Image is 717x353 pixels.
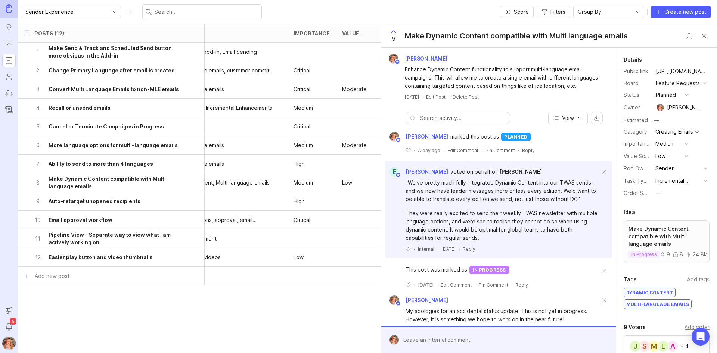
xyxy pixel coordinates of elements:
img: Bronwen W [387,335,401,345]
button: 12Easier play button and video thumbnails [34,248,183,266]
button: Close button [696,28,711,43]
button: 3Convert Multi Language Emails to non-MLE emails [34,80,183,98]
h6: Convert Multi Language Emails to non-MLE emails [49,86,179,93]
span: Filters [550,8,565,16]
div: · [422,94,423,100]
p: High [294,198,305,205]
div: 24.8k [686,252,707,257]
button: export comments [591,112,603,124]
button: 1Make Send & Track and Scheduled Send button more obvious in the Add-in [34,43,183,61]
span: 9 [392,35,395,43]
a: Autopilot [2,87,16,100]
div: Multi-language emails [624,300,691,309]
img: member badge [395,172,401,178]
div: Low [655,152,665,160]
div: Medium [655,140,675,148]
button: 5Cancel or Terminate Campaigns in Progress [34,117,183,136]
div: Status [624,91,650,99]
a: [DATE] [405,94,419,100]
button: View [548,112,588,124]
div: Critical [294,123,310,130]
span: This post was marked as [406,266,467,274]
a: Bronwen W[PERSON_NAME] [384,54,453,64]
div: Open Intercom Messenger [692,328,710,346]
p: Multi-language emails, customer commit [170,67,269,74]
div: voted on behalf of [450,168,497,176]
div: Delete Post [453,94,479,100]
div: in progress [469,266,509,274]
a: [URL][DOMAIN_NAME] [654,66,710,76]
span: View [562,114,574,122]
h6: Email approval workflow [49,216,112,224]
div: Add new post [35,272,69,280]
span: Group By [578,8,601,16]
h6: Make Send & Track and Scheduled Send button more obvious in the Add-in [49,44,183,59]
div: Estimated [624,118,648,123]
div: Public link [624,67,650,75]
button: Announcements [2,304,16,317]
p: Critical [294,67,310,74]
p: 7 [34,160,41,168]
a: Users [2,70,16,84]
div: Value Scale [342,31,370,36]
div: Feature Requests [656,79,700,87]
div: Edit Post [426,94,446,100]
div: M [648,340,660,352]
div: Idea [624,208,635,217]
input: Sender Experience [25,8,108,16]
div: [PERSON_NAME] [667,103,701,112]
div: Enhance Dynamic Content functionality to support multi-language email campaigns. This will allow ... [405,65,601,90]
p: Dynamic Content, Multi-language emails [170,179,270,186]
div: E [389,167,399,177]
a: E[PERSON_NAME] [385,167,448,177]
p: 11 [34,235,41,242]
span: Score [514,8,529,16]
div: Reply [463,246,475,252]
div: Details [624,55,642,64]
p: 5 [34,123,41,130]
div: Moderate [342,86,367,93]
div: 9 [660,252,670,257]
span: [PERSON_NAME] [405,55,447,62]
a: Bronwen W[PERSON_NAME] [385,295,448,305]
img: member badge [395,137,401,143]
div: E [657,340,669,352]
span: Create new post [664,8,706,16]
p: 2 [34,67,41,74]
div: Low [342,179,352,186]
svg: toggle icon [109,9,121,15]
p: Medium [294,142,313,149]
label: Task Type [624,177,650,184]
label: Value Scale [624,153,652,159]
div: Board [624,79,650,87]
span: [PERSON_NAME] [406,168,448,175]
div: planned [501,133,531,141]
div: A [667,340,679,352]
button: 7Ability to send to more than 4 languages [34,155,183,173]
div: toggle menu [573,6,644,18]
a: Bronwen W[PERSON_NAME] [385,132,450,142]
button: 2Change Primary Language after email is created [34,61,183,80]
div: Critical [294,216,310,224]
p: Make Dynamic Content compatible with Multi language emails [628,225,705,248]
img: Bronwen W [387,132,402,142]
span: A day ago [418,147,440,154]
button: 8Make Dynamic Content compatible with Multi language emails [34,173,183,192]
h6: Easier play button and video thumbnails [49,254,153,261]
button: 6More language options for multi-language emails [34,136,183,154]
div: · [475,282,476,288]
div: — [652,115,661,125]
div: Creating Emails [655,129,693,134]
p: Medium [294,179,313,186]
button: Notifications [2,320,16,334]
div: J [629,340,641,352]
div: Category [624,128,650,136]
div: toggle menu [21,6,121,18]
button: 9Auto-retarget unopened recipients [34,192,183,210]
a: Changelog [2,103,16,117]
div: · [459,246,460,252]
a: Roadmaps [2,54,16,67]
div: · [511,282,512,288]
label: Importance [624,140,652,147]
